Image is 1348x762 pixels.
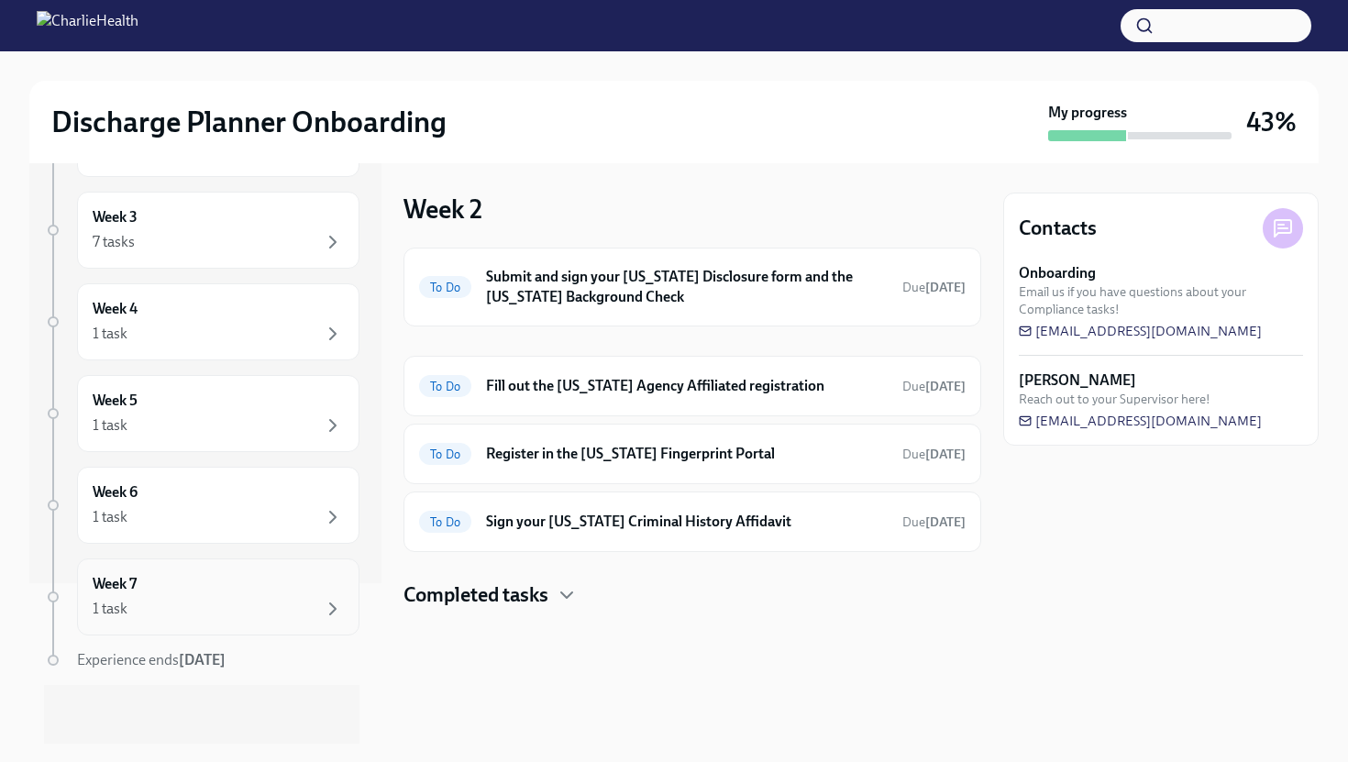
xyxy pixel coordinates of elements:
[93,599,127,619] div: 1 task
[902,514,966,530] span: Due
[1019,391,1210,408] span: Reach out to your Supervisor here!
[44,283,359,360] a: Week 41 task
[925,447,966,462] strong: [DATE]
[486,444,888,464] h6: Register in the [US_STATE] Fingerprint Portal
[93,207,138,227] h6: Week 3
[1019,283,1303,318] span: Email us if you have questions about your Compliance tasks!
[403,581,981,609] div: Completed tasks
[93,507,127,527] div: 1 task
[902,447,966,462] span: Due
[93,232,135,252] div: 7 tasks
[44,558,359,635] a: Week 71 task
[1246,105,1297,138] h3: 43%
[419,447,471,461] span: To Do
[902,280,966,295] span: Due
[419,371,966,401] a: To DoFill out the [US_STATE] Agency Affiliated registrationDue[DATE]
[93,574,137,594] h6: Week 7
[419,439,966,469] a: To DoRegister in the [US_STATE] Fingerprint PortalDue[DATE]
[93,299,138,319] h6: Week 4
[925,280,966,295] strong: [DATE]
[925,514,966,530] strong: [DATE]
[419,515,471,529] span: To Do
[1019,215,1097,242] h4: Contacts
[93,415,127,436] div: 1 task
[419,281,471,294] span: To Do
[902,279,966,296] span: August 22nd, 2025 09:00
[419,380,471,393] span: To Do
[44,375,359,452] a: Week 51 task
[93,391,138,411] h6: Week 5
[93,482,138,502] h6: Week 6
[419,263,966,311] a: To DoSubmit and sign your [US_STATE] Disclosure form and the [US_STATE] Background CheckDue[DATE]
[902,514,966,531] span: September 1st, 2025 09:00
[419,507,966,536] a: To DoSign your [US_STATE] Criminal History AffidavitDue[DATE]
[403,193,482,226] h3: Week 2
[44,467,359,544] a: Week 61 task
[51,104,447,140] h2: Discharge Planner Onboarding
[902,446,966,463] span: September 1st, 2025 09:00
[77,651,226,668] span: Experience ends
[403,581,548,609] h4: Completed tasks
[1019,412,1262,430] a: [EMAIL_ADDRESS][DOMAIN_NAME]
[486,376,888,396] h6: Fill out the [US_STATE] Agency Affiliated registration
[902,378,966,395] span: August 28th, 2025 09:00
[902,379,966,394] span: Due
[179,651,226,668] strong: [DATE]
[1019,263,1096,283] strong: Onboarding
[925,379,966,394] strong: [DATE]
[486,512,888,532] h6: Sign your [US_STATE] Criminal History Affidavit
[37,11,138,40] img: CharlieHealth
[486,267,888,307] h6: Submit and sign your [US_STATE] Disclosure form and the [US_STATE] Background Check
[93,324,127,344] div: 1 task
[1048,103,1127,123] strong: My progress
[1019,322,1262,340] a: [EMAIL_ADDRESS][DOMAIN_NAME]
[1019,370,1136,391] strong: [PERSON_NAME]
[44,192,359,269] a: Week 37 tasks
